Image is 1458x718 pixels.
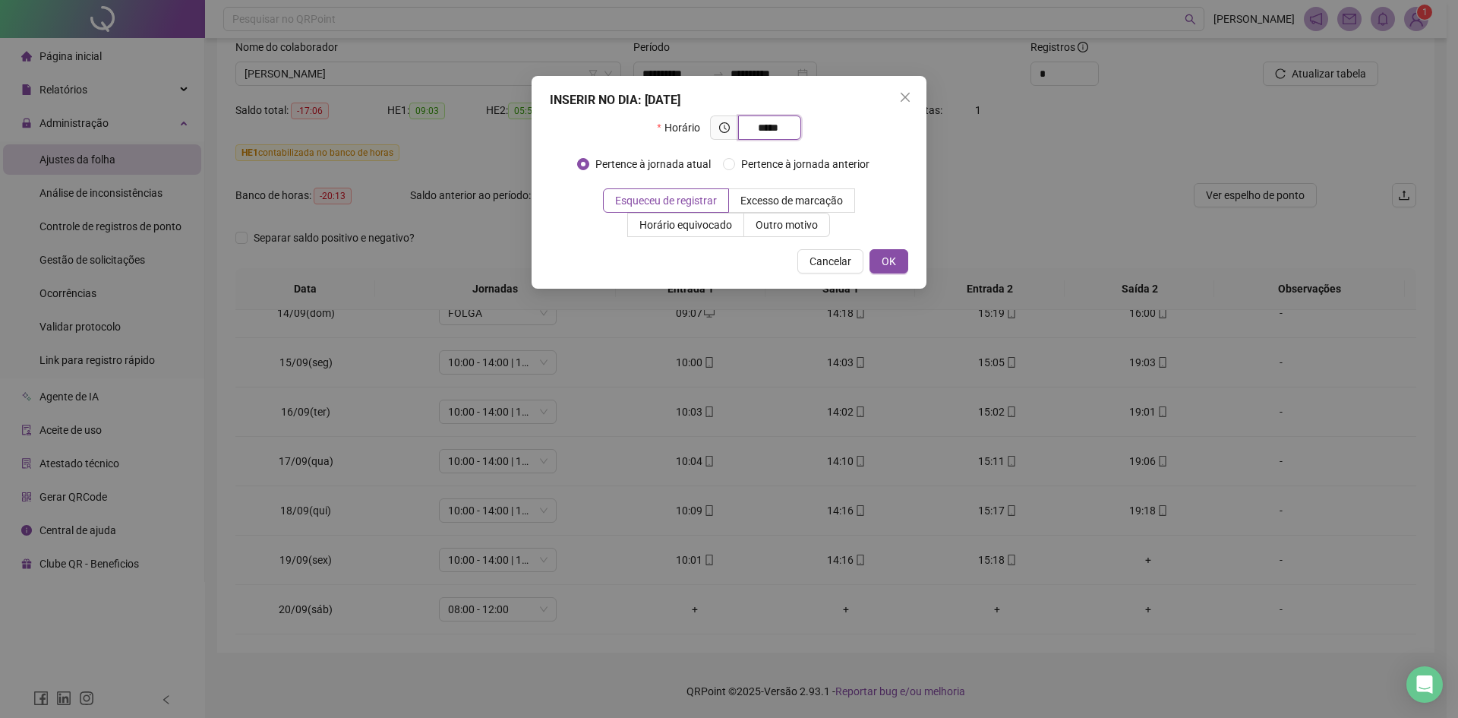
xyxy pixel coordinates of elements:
[797,249,863,274] button: Cancelar
[809,253,851,270] span: Cancelar
[639,219,732,231] span: Horário equivocado
[893,85,917,109] button: Close
[740,195,843,207] span: Excesso de marcação
[735,156,876,172] span: Pertence à jornada anterior
[719,122,730,133] span: clock-circle
[550,91,908,109] div: INSERIR NO DIA : [DATE]
[589,156,717,172] span: Pertence à jornada atual
[657,115,709,140] label: Horário
[882,253,896,270] span: OK
[869,249,908,274] button: OK
[756,219,818,231] span: Outro motivo
[1406,666,1443,703] div: Open Intercom Messenger
[615,195,717,207] span: Esqueceu de registrar
[899,91,911,103] span: close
